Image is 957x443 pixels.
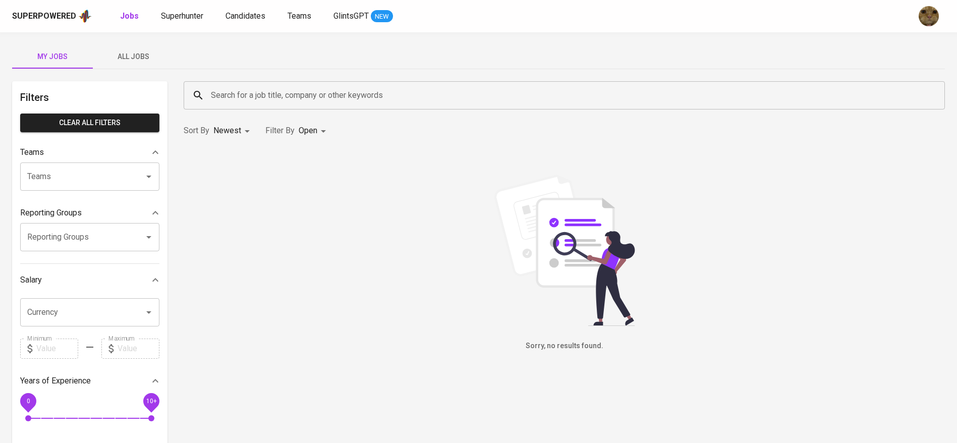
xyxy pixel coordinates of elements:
[213,125,241,137] p: Newest
[142,170,156,184] button: Open
[333,10,393,23] a: GlintsGPT NEW
[36,339,78,359] input: Value
[146,397,156,404] span: 10+
[288,11,311,21] span: Teams
[26,397,30,404] span: 0
[371,12,393,22] span: NEW
[226,11,265,21] span: Candidates
[20,203,159,223] div: Reporting Groups
[20,146,44,158] p: Teams
[184,125,209,137] p: Sort By
[20,89,159,105] h6: Filters
[18,50,87,63] span: My Jobs
[20,207,82,219] p: Reporting Groups
[226,10,267,23] a: Candidates
[20,274,42,286] p: Salary
[20,142,159,162] div: Teams
[265,125,295,137] p: Filter By
[333,11,369,21] span: GlintsGPT
[12,9,92,24] a: Superpoweredapp logo
[120,11,139,21] b: Jobs
[20,114,159,132] button: Clear All filters
[184,341,945,352] h6: Sorry, no results found.
[299,122,329,140] div: Open
[12,11,76,22] div: Superpowered
[78,9,92,24] img: app logo
[28,117,151,129] span: Clear All filters
[20,270,159,290] div: Salary
[99,50,167,63] span: All Jobs
[299,126,317,135] span: Open
[161,11,203,21] span: Superhunter
[288,10,313,23] a: Teams
[161,10,205,23] a: Superhunter
[20,375,91,387] p: Years of Experience
[489,175,640,326] img: file_searching.svg
[142,230,156,244] button: Open
[118,339,159,359] input: Value
[20,371,159,391] div: Years of Experience
[142,305,156,319] button: Open
[120,10,141,23] a: Jobs
[919,6,939,26] img: ec6c0910-f960-4a00-a8f8-c5744e41279e.jpg
[213,122,253,140] div: Newest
